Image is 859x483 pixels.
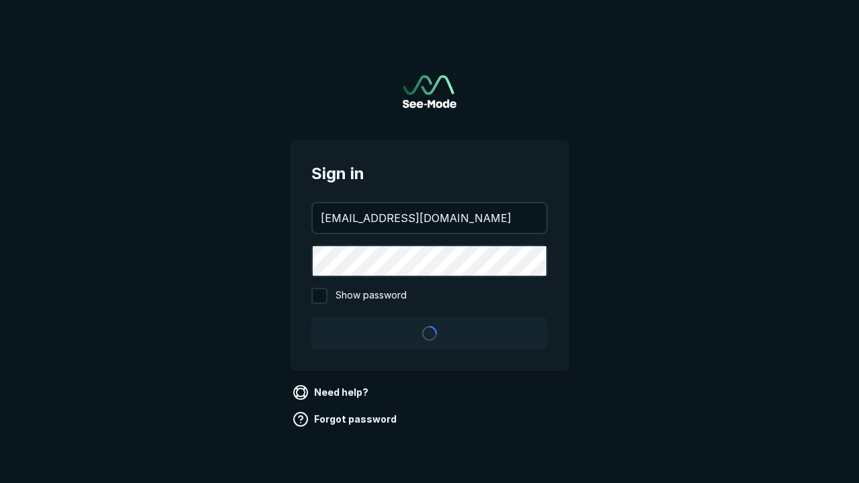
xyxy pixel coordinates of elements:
a: Forgot password [290,409,402,430]
input: your@email.com [313,203,546,233]
a: Go to sign in [403,75,456,108]
span: Show password [336,288,407,304]
span: Sign in [311,162,548,186]
a: Need help? [290,382,374,403]
img: See-Mode Logo [403,75,456,108]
